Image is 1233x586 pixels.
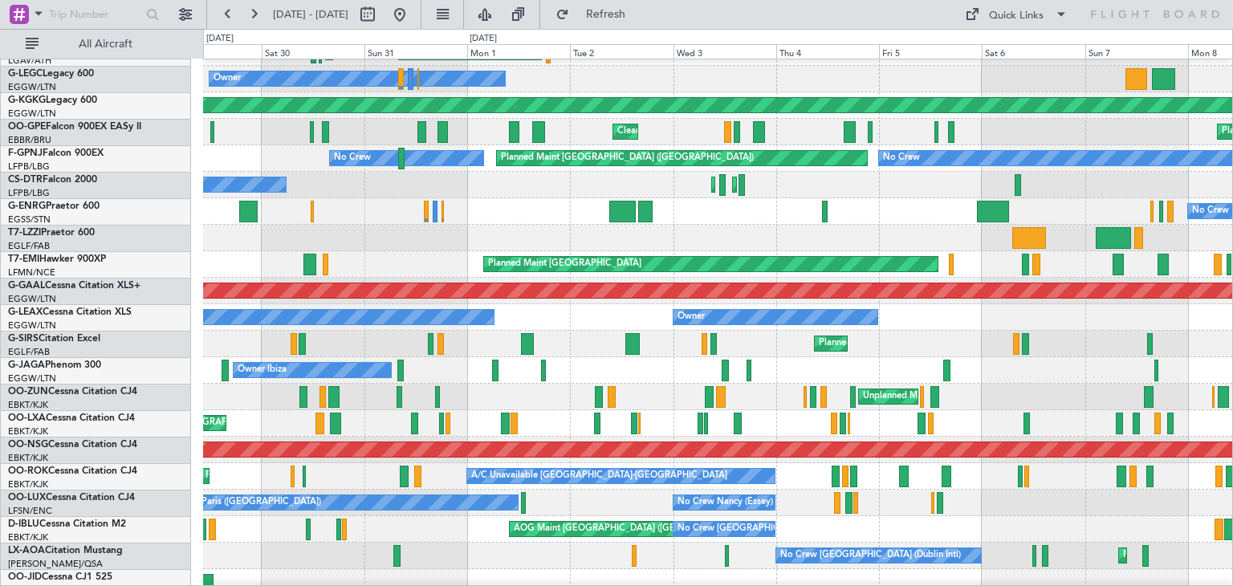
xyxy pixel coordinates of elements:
a: G-LEGCLegacy 600 [8,69,94,79]
span: OO-JID [8,572,42,582]
div: No Crew [GEOGRAPHIC_DATA] ([GEOGRAPHIC_DATA] National) [678,517,946,541]
div: No Crew Nancy (Essey) [678,490,773,515]
div: Sat 30 [262,44,364,59]
a: OO-LUXCessna Citation CJ4 [8,493,135,503]
button: All Aircraft [18,31,174,57]
div: No Crew [883,146,920,170]
a: T7-LZZIPraetor 600 [8,228,95,238]
a: D-IBLUCessna Citation M2 [8,519,126,529]
a: G-ENRGPraetor 600 [8,201,100,211]
div: Cleaning [GEOGRAPHIC_DATA] ([GEOGRAPHIC_DATA] National) [617,120,885,144]
span: OO-NSG [8,440,48,450]
a: EBKT/KJK [8,452,48,464]
a: EGGW/LTN [8,108,56,120]
span: G-LEAX [8,307,43,317]
div: A/C Unavailable [GEOGRAPHIC_DATA]-[GEOGRAPHIC_DATA] [471,464,727,488]
div: Tue 2 [570,44,673,59]
a: EGGW/LTN [8,319,56,332]
span: G-SIRS [8,334,39,344]
div: Sun 7 [1085,44,1188,59]
div: Owner [214,67,241,91]
div: Fri 5 [879,44,982,59]
button: Refresh [548,2,645,27]
span: [DATE] - [DATE] [273,7,348,22]
div: [DATE] [206,32,234,46]
span: T7-LZZI [8,228,41,238]
div: Owner Ibiza [238,358,287,382]
div: Planned Maint [GEOGRAPHIC_DATA] ([GEOGRAPHIC_DATA]) [819,332,1072,356]
span: G-ENRG [8,201,46,211]
a: EBKT/KJK [8,478,48,490]
a: [PERSON_NAME]/QSA [8,558,103,570]
span: All Aircraft [42,39,169,50]
span: LX-AOA [8,546,45,555]
a: G-SIRSCitation Excel [8,334,100,344]
a: EGGW/LTN [8,372,56,385]
a: OO-LXACessna Citation CJ4 [8,413,135,423]
a: EGGW/LTN [8,293,56,305]
a: OO-ROKCessna Citation CJ4 [8,466,137,476]
a: OO-NSGCessna Citation CJ4 [8,440,137,450]
a: EGSS/STN [8,214,51,226]
a: LFPB/LBG [8,161,50,173]
span: G-JAGA [8,360,45,370]
span: OO-LUX [8,493,46,503]
div: Sun 31 [364,44,467,59]
a: EBKT/KJK [8,399,48,411]
a: OO-GPEFalcon 900EX EASy II [8,122,141,132]
a: EBBR/BRU [8,134,51,146]
span: OO-LXA [8,413,46,423]
a: LFSN/ENC [8,505,52,517]
a: OO-ZUNCessna Citation CJ4 [8,387,137,397]
a: OO-JIDCessna CJ1 525 [8,572,112,582]
a: G-JAGAPhenom 300 [8,360,101,370]
div: Quick Links [989,8,1044,24]
div: Planned Maint [GEOGRAPHIC_DATA] ([GEOGRAPHIC_DATA]) [501,146,754,170]
a: G-LEAXCessna Citation XLS [8,307,132,317]
div: Sat 6 [982,44,1084,59]
div: AOG Maint [GEOGRAPHIC_DATA] ([GEOGRAPHIC_DATA] National) [514,517,792,541]
a: EBKT/KJK [8,531,48,543]
a: EGLF/FAB [8,240,50,252]
a: EGGW/LTN [8,81,56,93]
a: G-KGKGLegacy 600 [8,96,97,105]
span: G-GAAL [8,281,45,291]
div: No Crew Paris ([GEOGRAPHIC_DATA]) [162,490,321,515]
span: D-IBLU [8,519,39,529]
a: EGLF/FAB [8,346,50,358]
div: Planned Maint [GEOGRAPHIC_DATA] [488,252,641,276]
span: G-LEGC [8,69,43,79]
span: F-GPNJ [8,149,43,158]
div: Thu 4 [776,44,879,59]
div: Mon 1 [467,44,570,59]
div: Planned Maint Kortrijk-[GEOGRAPHIC_DATA] [205,464,393,488]
span: OO-ZUN [8,387,48,397]
span: G-KGKG [8,96,46,105]
div: [DATE] [470,32,497,46]
button: Quick Links [957,2,1076,27]
a: LGAV/ATH [8,55,51,67]
div: Unplanned Maint [GEOGRAPHIC_DATA] ([GEOGRAPHIC_DATA]) [863,385,1127,409]
div: Wed 3 [673,44,776,59]
a: LFMN/NCE [8,267,55,279]
span: OO-GPE [8,122,46,132]
div: No Crew [1192,199,1229,223]
a: CS-DTRFalcon 2000 [8,175,97,185]
div: Owner [678,305,705,329]
span: OO-ROK [8,466,48,476]
div: No Crew [334,146,371,170]
div: No Crew [GEOGRAPHIC_DATA] (Dublin Intl) [780,543,961,568]
a: G-GAALCessna Citation XLS+ [8,281,140,291]
span: Refresh [572,9,640,20]
span: CS-DTR [8,175,43,185]
a: LX-AOACitation Mustang [8,546,123,555]
a: T7-EMIHawker 900XP [8,254,106,264]
a: LFPB/LBG [8,187,50,199]
a: F-GPNJFalcon 900EX [8,149,104,158]
span: T7-EMI [8,254,39,264]
a: EBKT/KJK [8,425,48,437]
input: Trip Number [49,2,141,26]
div: Fri 29 [158,44,261,59]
